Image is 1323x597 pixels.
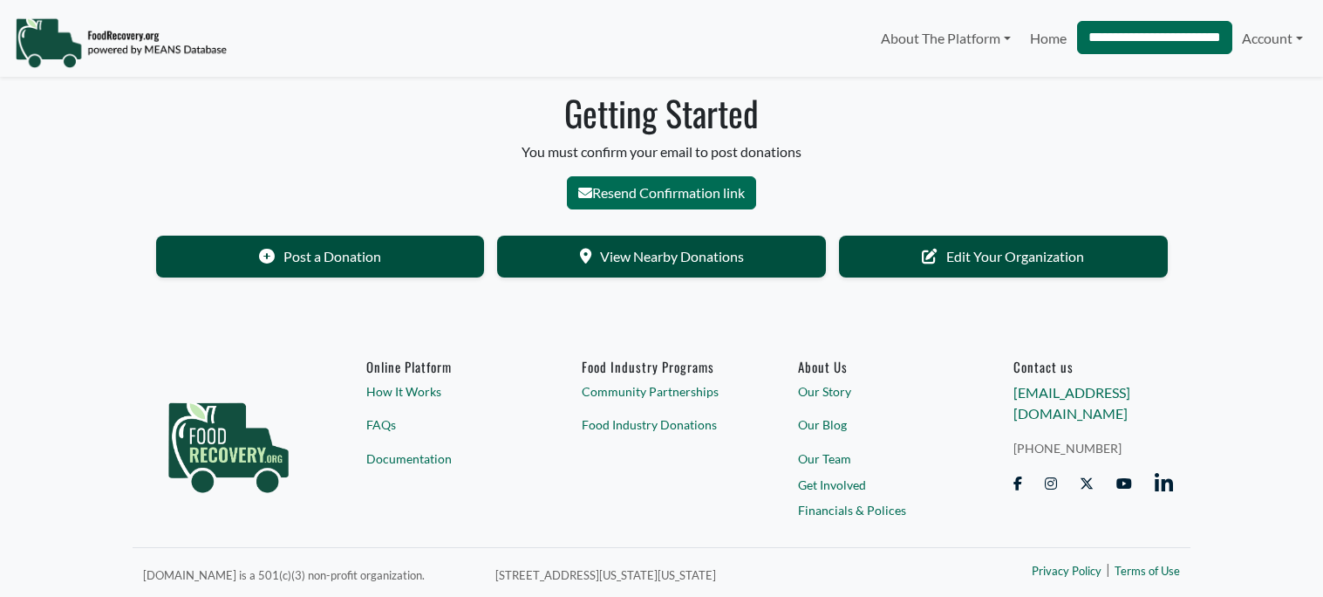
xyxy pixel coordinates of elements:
[871,21,1020,56] a: About The Platform
[1013,359,1172,374] h6: Contact us
[798,501,957,519] a: Financials & Polices
[366,359,525,374] h6: Online Platform
[798,476,957,494] a: Get Involved
[798,382,957,401] a: Our Story
[582,359,740,374] h6: Food Industry Programs
[798,415,957,434] a: Our Blog
[366,449,525,468] a: Documentation
[97,141,1227,162] p: You must confirm your email to post donations
[150,359,307,525] img: food_recovery_green_logo-76242d7a27de7ed26b67be613a865d9c9037ba317089b267e0515145e5e51427.png
[156,236,485,278] a: Post a Donation
[839,236,1168,278] a: Edit Your Organization
[366,382,525,401] a: How It Works
[798,449,957,468] a: Our Team
[1106,559,1110,580] span: |
[1115,563,1180,580] a: Terms of Use
[495,563,916,584] p: [STREET_ADDRESS][US_STATE][US_STATE]
[366,415,525,434] a: FAQs
[1032,563,1101,580] a: Privacy Policy
[567,176,756,209] button: Resend Confirmation link
[582,382,740,401] a: Community Partnerships
[798,359,957,374] a: About Us
[1020,21,1076,56] a: Home
[97,92,1227,134] h1: Getting Started
[582,415,740,434] a: Food Industry Donations
[143,563,475,584] p: [DOMAIN_NAME] is a 501(c)(3) non-profit organization.
[497,236,826,278] a: View Nearby Donations
[15,17,227,69] img: NavigationLogo_FoodRecovery-91c16205cd0af1ed486a0f1a7774a6544ea792ac00100771e7dd3ec7c0e58e41.png
[1013,384,1130,422] a: [EMAIL_ADDRESS][DOMAIN_NAME]
[1232,21,1313,56] a: Account
[1013,439,1172,457] a: [PHONE_NUMBER]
